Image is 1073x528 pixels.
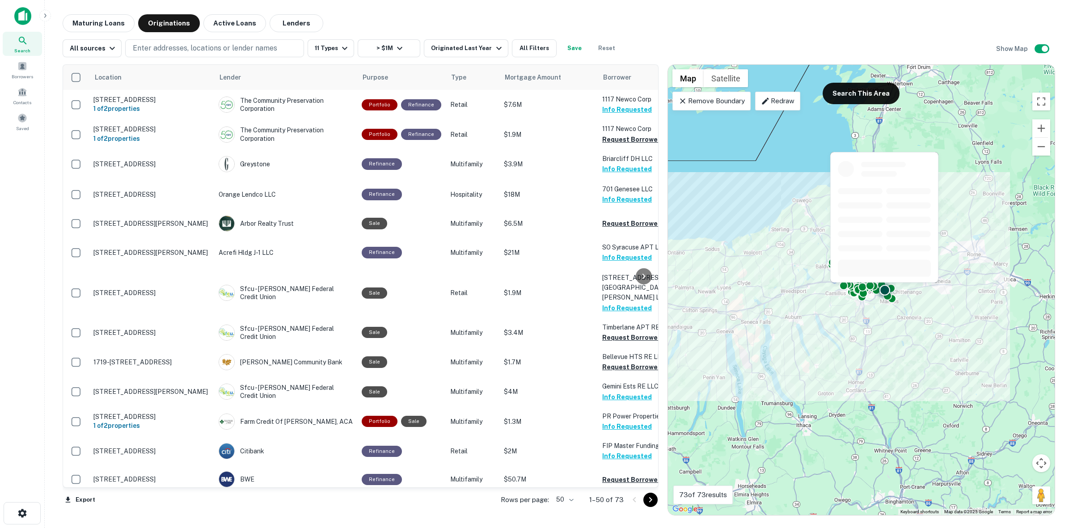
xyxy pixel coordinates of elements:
button: Enter addresses, locations or lender names [125,39,304,57]
div: The Community Preservation Corporation [219,126,353,142]
button: Info Requested [602,164,652,174]
button: Show satellite imagery [704,69,748,87]
img: picture [219,414,234,429]
button: Info Requested [602,303,652,313]
h6: 1 of 2 properties [93,134,210,144]
p: Orange Lendco LLC [219,190,353,199]
div: Greystone [219,156,353,172]
p: $50.7M [504,474,593,484]
a: Saved [3,110,42,134]
span: Location [94,72,133,83]
button: Export [63,493,97,507]
th: Type [446,65,499,90]
span: Borrowers [12,73,33,80]
div: This loan purpose was for refinancing [362,446,402,457]
span: Type [451,72,466,83]
p: [STREET_ADDRESS][PERSON_NAME] [93,249,210,257]
div: Sfcu - [PERSON_NAME] Federal Credit Union [219,325,353,341]
p: SO Syracuse APT LLC [602,242,692,252]
div: This is a portfolio loan with 2 properties [362,416,397,427]
span: Lender [220,72,241,83]
p: Retail [450,288,495,298]
button: Keyboard shortcuts [900,509,939,515]
button: Lenders [270,14,323,32]
div: All sources [70,43,118,54]
div: BWE [219,471,353,487]
button: Info Requested [602,194,652,205]
span: Contacts [13,99,31,106]
p: Multifamily [450,219,495,228]
button: Maturing Loans [63,14,135,32]
h6: 1 of 2 properties [93,421,210,431]
button: Save your search to get updates of matches that match your search criteria. [560,39,589,57]
a: Terms (opens in new tab) [998,509,1011,514]
img: picture [219,472,234,487]
button: Info Requested [602,104,652,115]
div: Sale [362,287,387,299]
a: Report a map error [1016,509,1052,514]
p: Briarcliff DH LLC [602,154,692,164]
p: Multifamily [450,248,495,258]
p: Redraw [761,96,794,106]
p: PR Power Properties LLC [602,411,692,421]
p: $1.9M [504,130,593,139]
div: Sfcu - [PERSON_NAME] Federal Credit Union [219,384,353,400]
th: Borrower [598,65,696,90]
p: [STREET_ADDRESS] [93,125,210,133]
p: $21M [504,248,593,258]
button: Request Borrower Info [602,362,675,372]
button: Info Requested [602,392,652,402]
button: Request Borrower Info [602,474,675,485]
p: [STREET_ADDRESS] [93,96,210,104]
button: Show street map [672,69,704,87]
button: Reset [592,39,621,57]
a: Borrowers [3,58,42,82]
p: Multifamily [450,417,495,427]
button: Search This Area [823,83,900,104]
a: Open this area in Google Maps (opens a new window) [670,503,700,515]
button: Info Requested [602,252,652,263]
p: [STREET_ADDRESS] [93,413,210,421]
button: Map camera controls [1032,454,1050,472]
img: picture [219,285,234,300]
p: [STREET_ADDRESS] [93,329,210,337]
div: This is a portfolio loan with 2 properties [362,99,397,110]
img: capitalize-icon.png [14,7,31,25]
p: $3.4M [504,328,593,338]
th: Location [89,65,214,90]
p: Retail [450,446,495,456]
button: Request Borrower Info [602,134,675,145]
button: Request Borrower Info [602,332,675,343]
button: 11 Types [308,39,354,57]
span: Purpose [363,72,400,83]
img: picture [219,97,234,112]
p: Retail [450,100,495,110]
p: [STREET_ADDRESS][PERSON_NAME] [93,388,210,396]
span: Borrower [603,72,631,83]
p: FIP Master Funding Xviii [602,441,692,451]
button: Zoom in [1032,119,1050,137]
p: [STREET_ADDRESS][PERSON_NAME] [93,220,210,228]
span: Mortgage Amount [505,72,573,83]
a: Search [3,32,42,56]
div: Sale [401,416,427,427]
div: Sale [362,327,387,338]
p: $1.7M [504,357,593,367]
p: 1117 Newco Corp [602,94,692,104]
h6: 1 of 2 properties [93,104,210,114]
p: $1.9M [504,288,593,298]
button: Request Borrower Info [602,218,675,229]
p: 73 of 73 results [679,490,727,500]
p: Rows per page: [501,494,549,505]
p: Acrefi Hldg J-1 LLC [219,248,353,258]
button: Go to next page [643,493,658,507]
p: 1–50 of 73 [589,494,624,505]
p: 1719-[STREET_ADDRESS] [93,358,210,366]
div: Originated Last Year [431,43,504,54]
p: Multifamily [450,159,495,169]
button: Active Loans [203,14,266,32]
p: 701 Genesee LLC [602,184,692,194]
span: Search [14,47,30,54]
div: Arbor Realty Trust [219,215,353,232]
